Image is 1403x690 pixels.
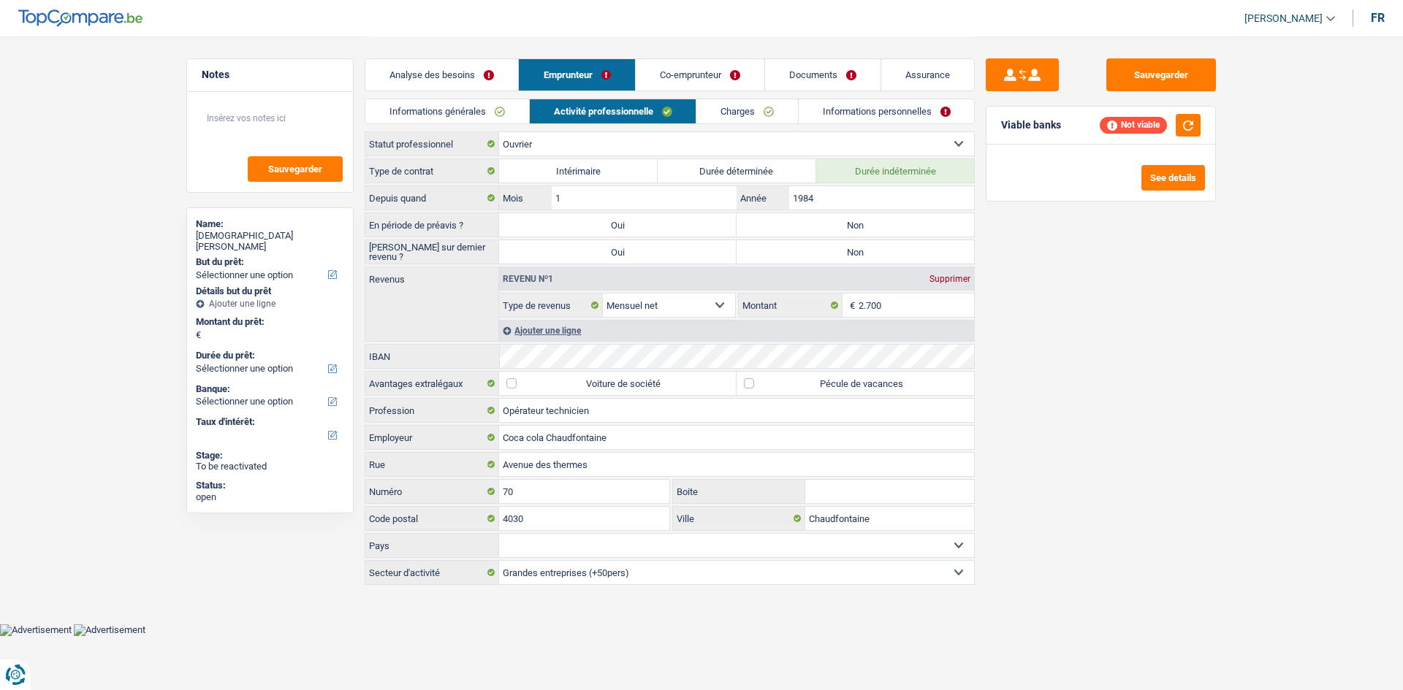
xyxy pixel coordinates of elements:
img: TopCompare Logo [18,9,142,27]
label: Profession [365,399,499,422]
label: Depuis quand [365,186,499,210]
label: But du prêt: [196,256,341,268]
button: Sauvegarder [1106,58,1216,91]
div: fr [1371,11,1385,25]
div: Ajouter une ligne [499,320,974,341]
span: € [843,294,859,317]
a: Charges [696,99,798,123]
a: Assurance [881,59,974,91]
label: Revenus [365,267,498,284]
a: Informations générales [365,99,529,123]
label: Oui [499,240,737,264]
label: Boite [673,480,806,503]
label: Année [737,186,788,210]
div: open [196,491,344,503]
input: MM [552,186,737,210]
label: Intérimaire [499,159,658,183]
div: Revenu nº1 [499,275,557,283]
label: Numéro [365,480,499,503]
label: Pays [365,534,499,557]
a: Documents [765,59,881,91]
img: Advertisement [74,624,145,636]
a: Informations personnelles [799,99,975,123]
a: Emprunteur [519,59,634,91]
label: Statut professionnel [365,132,499,156]
div: Viable banks [1001,119,1061,131]
span: Sauvegarder [268,164,322,174]
label: [PERSON_NAME] sur dernier revenu ? [365,240,499,264]
label: Avantages extralégaux [365,372,499,395]
div: Status: [196,480,344,491]
label: En période de préavis ? [365,213,499,237]
div: Name: [196,218,344,230]
input: AAAA [789,186,974,210]
label: Pécule de vacances [737,372,974,395]
div: [DEMOGRAPHIC_DATA][PERSON_NAME] [196,230,344,253]
div: Not viable [1100,117,1167,133]
label: Employeur [365,426,499,449]
label: Montant [739,294,843,317]
label: Code postal [365,507,499,530]
label: Non [737,213,974,237]
label: Voiture de société [499,372,737,395]
a: Activité professionnelle [530,99,696,123]
label: IBAN [365,345,499,368]
label: Durée déterminée [658,159,816,183]
label: Durée indéterminée [816,159,975,183]
span: € [196,329,201,341]
label: Montant du prêt: [196,316,341,328]
label: Type de contrat [365,159,499,183]
label: Oui [499,213,737,237]
label: Taux d'intérêt: [196,416,341,428]
label: Ville [673,507,806,530]
div: To be reactivated [196,461,344,472]
label: Rue [365,453,499,476]
label: Durée du prêt: [196,350,341,361]
div: Supprimer [926,275,974,283]
label: Banque: [196,383,341,395]
label: Non [737,240,974,264]
label: Mois [499,186,551,210]
div: Détails but du prêt [196,285,344,297]
a: [PERSON_NAME] [1233,7,1335,31]
label: Secteur d'activité [365,561,499,584]
button: Sauvegarder [248,156,343,182]
button: See details [1141,165,1205,191]
label: Type de revenus [499,294,603,317]
div: Stage: [196,450,344,461]
div: Ajouter une ligne [196,299,344,309]
span: [PERSON_NAME] [1244,12,1323,25]
h5: Notes [202,69,338,81]
a: Analyse des besoins [365,59,518,91]
a: Co-emprunteur [636,59,764,91]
